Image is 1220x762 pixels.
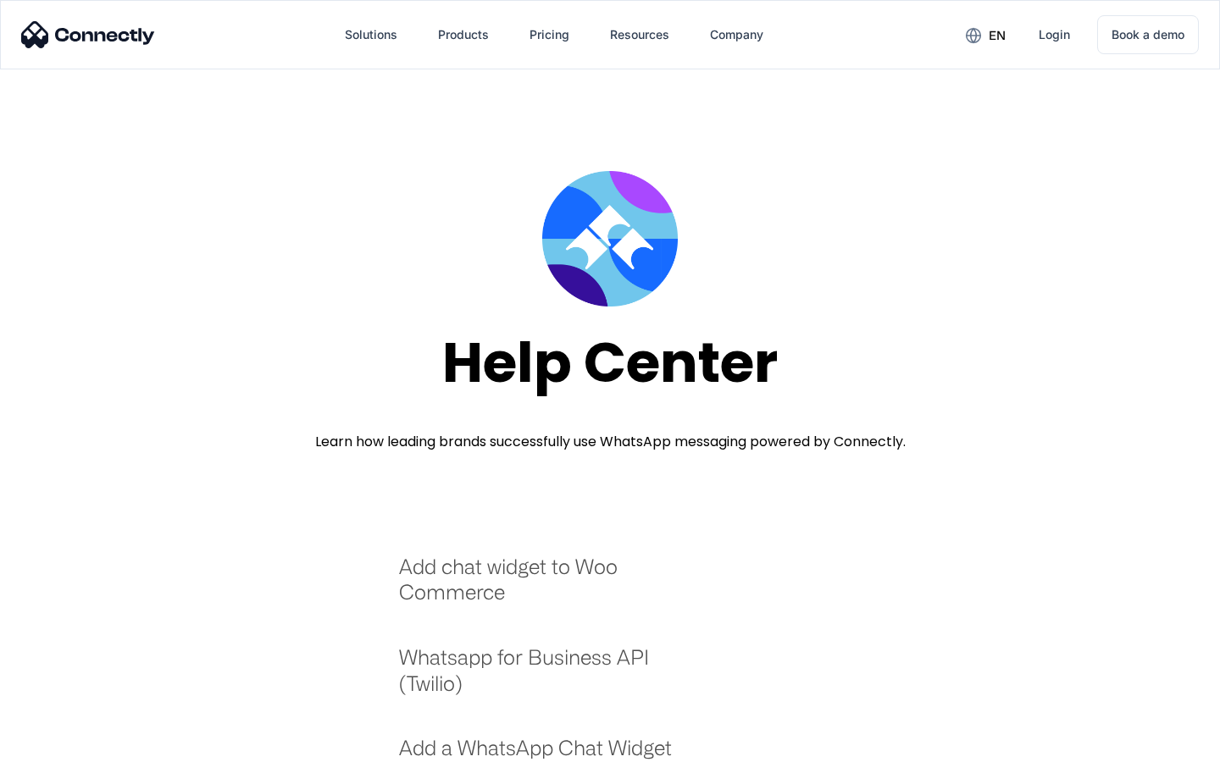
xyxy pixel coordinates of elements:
[442,332,778,394] div: Help Center
[989,24,1006,47] div: en
[1097,15,1199,54] a: Book a demo
[516,14,583,55] a: Pricing
[17,732,102,756] aside: Language selected: English
[315,432,906,452] div: Learn how leading brands successfully use WhatsApp messaging powered by Connectly.
[710,23,763,47] div: Company
[21,21,155,48] img: Connectly Logo
[399,554,695,622] a: Add chat widget to Woo Commerce
[610,23,669,47] div: Resources
[345,23,397,47] div: Solutions
[438,23,489,47] div: Products
[399,644,695,713] a: Whatsapp for Business API (Twilio)
[530,23,569,47] div: Pricing
[1039,23,1070,47] div: Login
[1025,14,1084,55] a: Login
[34,732,102,756] ul: Language list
